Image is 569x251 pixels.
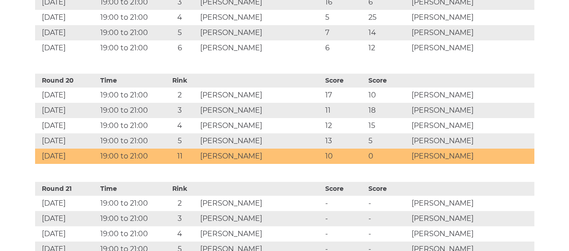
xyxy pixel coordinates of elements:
td: [PERSON_NAME] [198,88,323,103]
td: 2 [161,88,198,103]
td: [PERSON_NAME] [198,149,323,164]
td: 4 [161,118,198,133]
td: [PERSON_NAME] [198,40,323,56]
th: Rink [161,74,198,88]
td: 5 [161,133,198,149]
td: - [366,226,409,242]
td: - [323,226,366,242]
td: [PERSON_NAME] [409,211,534,226]
th: Round 20 [35,74,99,88]
td: [DATE] [35,133,99,149]
td: [DATE] [35,118,99,133]
td: [PERSON_NAME] [409,103,534,118]
td: [PERSON_NAME] [198,25,323,40]
td: [PERSON_NAME] [198,211,323,226]
td: 12 [323,118,366,133]
td: 25 [366,10,409,25]
td: [DATE] [35,226,99,242]
th: Time [98,74,161,88]
td: 10 [366,88,409,103]
td: [PERSON_NAME] [198,103,323,118]
td: - [323,196,366,211]
td: 2 [161,196,198,211]
td: 17 [323,88,366,103]
td: [PERSON_NAME] [409,133,534,149]
td: [DATE] [35,103,99,118]
td: 19:00 to 21:00 [98,133,161,149]
td: [PERSON_NAME] [409,88,534,103]
td: 19:00 to 21:00 [98,211,161,226]
td: 13 [323,133,366,149]
th: Score [323,74,366,88]
td: 19:00 to 21:00 [98,40,161,56]
td: 6 [161,40,198,56]
td: 19:00 to 21:00 [98,10,161,25]
td: [DATE] [35,211,99,226]
td: 19:00 to 21:00 [98,103,161,118]
td: 12 [366,40,409,56]
td: [PERSON_NAME] [409,25,534,40]
th: Round 21 [35,182,99,196]
td: 11 [161,149,198,164]
td: [PERSON_NAME] [198,226,323,242]
td: 4 [161,10,198,25]
td: 10 [323,149,366,164]
th: Score [366,74,409,88]
td: [PERSON_NAME] [198,133,323,149]
td: [DATE] [35,40,99,56]
td: 18 [366,103,409,118]
td: 19:00 to 21:00 [98,149,161,164]
td: [DATE] [35,10,99,25]
td: 19:00 to 21:00 [98,88,161,103]
td: 19:00 to 21:00 [98,226,161,242]
td: 6 [323,40,366,56]
td: 19:00 to 21:00 [98,25,161,40]
td: - [366,211,409,226]
td: [PERSON_NAME] [409,40,534,56]
td: 0 [366,149,409,164]
td: 11 [323,103,366,118]
td: [PERSON_NAME] [409,226,534,242]
td: 19:00 to 21:00 [98,118,161,133]
td: [PERSON_NAME] [198,10,323,25]
td: 4 [161,226,198,242]
th: Rink [161,182,198,196]
th: Score [323,182,366,196]
td: 5 [366,133,409,149]
td: [DATE] [35,88,99,103]
td: 5 [161,25,198,40]
td: [PERSON_NAME] [409,118,534,133]
td: [PERSON_NAME] [409,149,534,164]
td: - [366,196,409,211]
td: - [323,211,366,226]
td: [PERSON_NAME] [409,196,534,211]
td: [DATE] [35,196,99,211]
td: [PERSON_NAME] [198,196,323,211]
td: 5 [323,10,366,25]
td: 3 [161,211,198,226]
th: Score [366,182,409,196]
td: 19:00 to 21:00 [98,196,161,211]
td: 15 [366,118,409,133]
th: Time [98,182,161,196]
td: 14 [366,25,409,40]
td: 7 [323,25,366,40]
td: [DATE] [35,25,99,40]
td: [DATE] [35,149,99,164]
td: 3 [161,103,198,118]
td: [PERSON_NAME] [409,10,534,25]
td: [PERSON_NAME] [198,118,323,133]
